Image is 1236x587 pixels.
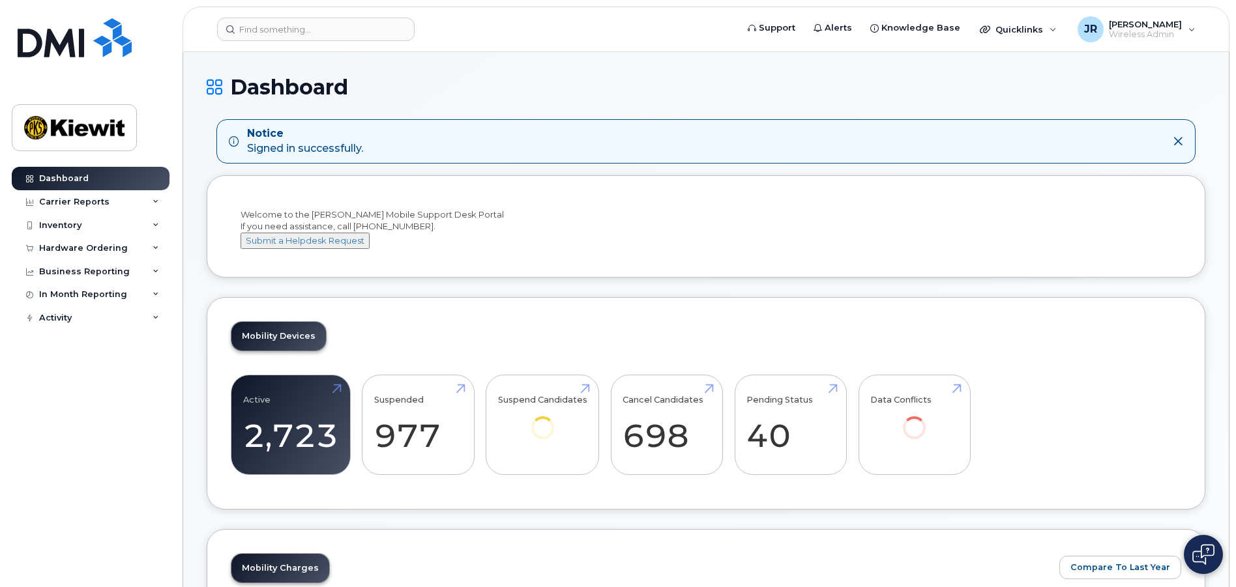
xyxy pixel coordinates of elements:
div: Signed in successfully. [247,126,363,156]
button: Compare To Last Year [1059,556,1181,579]
strong: Notice [247,126,363,141]
h1: Dashboard [207,76,1205,98]
a: Pending Status 40 [746,382,834,468]
a: Mobility Charges [231,554,329,582]
span: Compare To Last Year [1070,561,1170,573]
a: Submit a Helpdesk Request [241,235,370,246]
a: Active 2,723 [243,382,338,468]
a: Suspended 977 [374,382,462,468]
a: Cancel Candidates 698 [623,382,711,468]
a: Mobility Devices [231,322,326,351]
a: Suspend Candidates [498,382,587,457]
img: Open chat [1192,544,1214,565]
div: Welcome to the [PERSON_NAME] Mobile Support Desk Portal If you need assistance, call [PHONE_NUMBER]. [241,208,1171,249]
button: Submit a Helpdesk Request [241,233,370,249]
a: Data Conflicts [870,382,958,457]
